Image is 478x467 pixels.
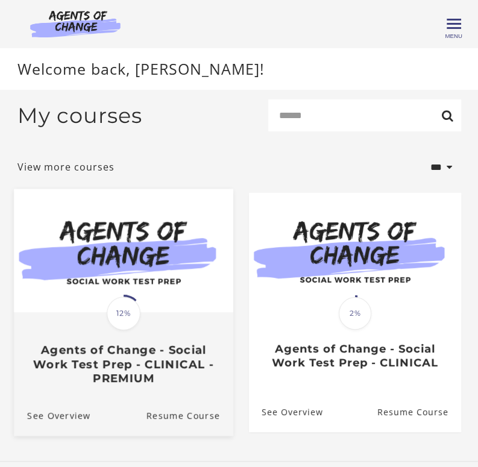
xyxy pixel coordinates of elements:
a: Agents of Change - Social Work Test Prep - CLINICAL: Resume Course [377,392,461,431]
span: Menu [445,33,462,39]
h2: My courses [17,103,142,128]
span: 2% [339,297,371,330]
h3: Agents of Change - Social Work Test Prep - CLINICAL [262,342,448,369]
button: Toggle menu Menu [447,17,461,31]
a: Agents of Change - Social Work Test Prep - CLINICAL - PREMIUM: See Overview [14,395,90,436]
p: Welcome back, [PERSON_NAME]! [17,58,461,81]
h3: Agents of Change - Social Work Test Prep - CLINICAL - PREMIUM [27,343,220,386]
span: Toggle menu [447,23,461,25]
span: 12% [107,296,140,330]
img: Agents of Change Logo [17,10,133,37]
a: Agents of Change - Social Work Test Prep - CLINICAL: See Overview [249,392,323,431]
a: View more courses [17,160,115,174]
a: Agents of Change - Social Work Test Prep - CLINICAL - PREMIUM: Resume Course [146,395,233,436]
